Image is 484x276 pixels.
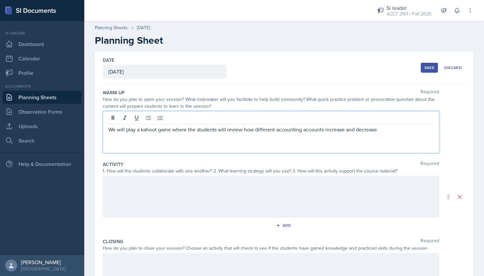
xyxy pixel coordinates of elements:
[421,63,438,73] button: Save
[95,34,473,46] h2: Planning Sheet
[103,57,114,63] label: Date
[21,259,66,265] div: [PERSON_NAME]
[387,11,431,17] div: ACCT 2101 / Fall 2025
[3,105,82,118] a: Observation Forms
[103,96,439,110] div: How do you plan to open your session? What icebreaker will you facilitate to help build community...
[21,265,66,272] div: [GEOGRAPHIC_DATA]
[3,52,82,65] a: Calendar
[103,245,439,252] div: How do you plan to close your session? Choose an activity that will check to see if the students ...
[420,161,439,168] span: Required
[3,37,82,51] a: Dashboard
[3,83,82,89] div: Documents
[108,126,434,133] p: We will play a kahoot game where the students will review how different accounting accounts incre...
[103,161,124,168] label: Activity
[424,65,434,70] div: Save
[420,89,439,96] span: Required
[3,30,82,36] div: Si leader
[3,91,82,104] a: Planning Sheets
[3,134,82,147] a: Search
[103,238,123,245] label: Closing
[95,24,128,31] a: Planning Sheets
[444,65,462,70] div: Discard
[137,24,150,31] div: [DATE]
[277,223,291,228] div: Add
[103,168,439,174] div: 1. How will the students collaborate with one another? 2. What learning strategy will you use? 3....
[441,63,466,73] button: Discard
[3,66,82,80] a: Profile
[3,157,82,171] div: Help & Documentation
[420,238,439,245] span: Required
[3,120,82,133] a: Uploads
[387,4,431,12] div: Si leader
[274,220,295,230] button: Add
[103,89,125,96] label: Warm-Up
